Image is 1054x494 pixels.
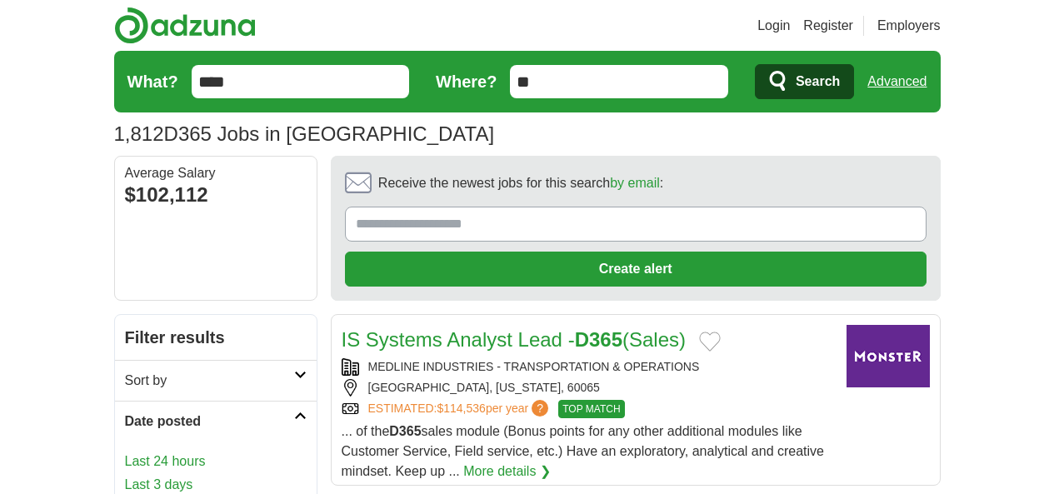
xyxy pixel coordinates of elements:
[699,332,721,352] button: Add to favorite jobs
[610,176,660,190] a: by email
[803,16,853,36] a: Register
[378,173,663,193] span: Receive the newest jobs for this search :
[114,122,495,145] h1: D365 Jobs in [GEOGRAPHIC_DATA]
[114,7,256,44] img: Adzuna logo
[342,358,833,376] div: MEDLINE INDUSTRIES - TRANSPORTATION & OPERATIONS
[437,402,485,415] span: $114,536
[877,16,941,36] a: Employers
[115,315,317,360] h2: Filter results
[558,400,624,418] span: TOP MATCH
[114,119,164,149] span: 1,812
[796,65,840,98] span: Search
[125,167,307,180] div: Average Salary
[368,400,552,418] a: ESTIMATED:$114,536per year?
[847,325,930,387] img: Company logo
[125,412,294,432] h2: Date posted
[115,360,317,401] a: Sort by
[463,462,551,482] a: More details ❯
[115,401,317,442] a: Date posted
[127,69,178,94] label: What?
[342,379,833,397] div: [GEOGRAPHIC_DATA], [US_STATE], 60065
[575,328,622,351] strong: D365
[125,371,294,391] h2: Sort by
[389,424,421,438] strong: D365
[125,180,307,210] div: $102,112
[345,252,927,287] button: Create alert
[532,400,548,417] span: ?
[342,328,687,351] a: IS Systems Analyst Lead -D365(Sales)
[755,64,854,99] button: Search
[867,65,927,98] a: Advanced
[342,424,825,478] span: ... of the sales module (Bonus points for any other additional modules like Customer Service, Fie...
[436,69,497,94] label: Where?
[125,452,307,472] a: Last 24 hours
[757,16,790,36] a: Login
